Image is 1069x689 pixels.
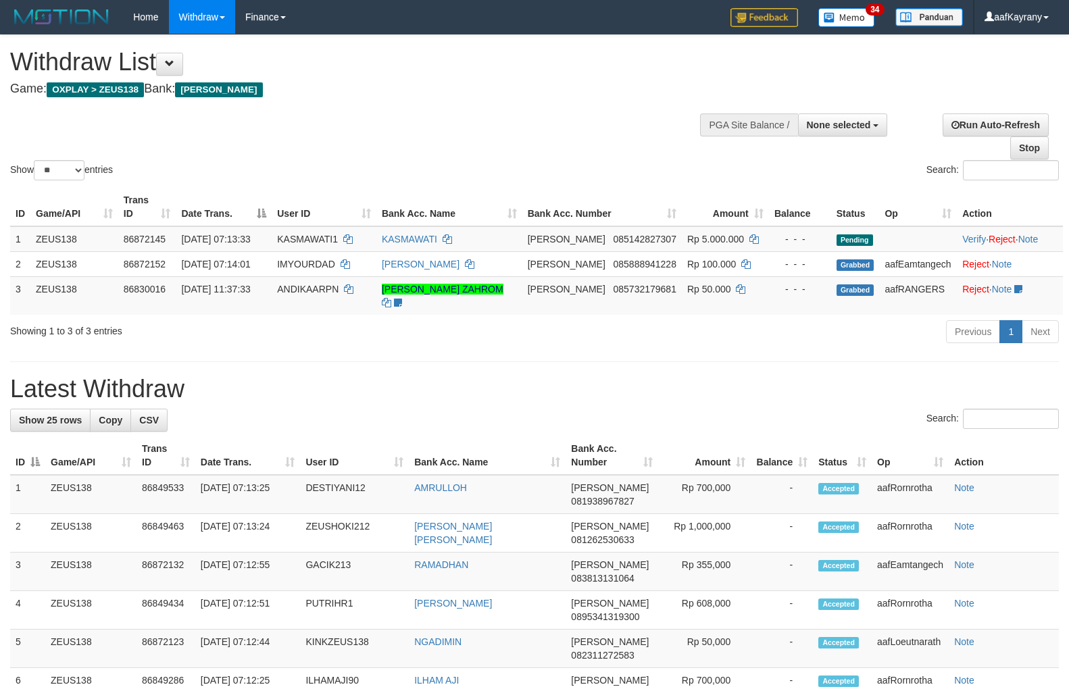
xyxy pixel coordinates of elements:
[409,436,566,475] th: Bank Acc. Name: activate to sort column ascending
[813,436,872,475] th: Status: activate to sort column ascending
[30,188,118,226] th: Game/API: activate to sort column ascending
[277,259,335,270] span: IMYOURDAD
[10,409,91,432] a: Show 25 rows
[528,234,605,245] span: [PERSON_NAME]
[954,521,974,532] a: Note
[195,553,301,591] td: [DATE] 07:12:55
[10,630,45,668] td: 5
[818,598,859,610] span: Accepted
[818,8,875,27] img: Button%20Memo.svg
[872,514,949,553] td: aafRornrotha
[751,591,813,630] td: -
[10,319,435,338] div: Showing 1 to 3 of 3 entries
[376,188,522,226] th: Bank Acc. Name: activate to sort column ascending
[614,284,676,295] span: Copy 085732179681 to clipboard
[837,234,873,246] span: Pending
[807,120,871,130] span: None selected
[818,675,859,687] span: Accepted
[658,436,751,475] th: Amount: activate to sort column ascending
[90,409,131,432] a: Copy
[992,259,1012,270] a: Note
[658,553,751,591] td: Rp 355,000
[195,436,301,475] th: Date Trans.: activate to sort column ascending
[175,82,262,97] span: [PERSON_NAME]
[181,259,250,270] span: [DATE] 07:14:01
[962,284,989,295] a: Reject
[658,514,751,553] td: Rp 1,000,000
[571,521,649,532] span: [PERSON_NAME]
[571,636,649,647] span: [PERSON_NAME]
[751,436,813,475] th: Balance: activate to sort column ascending
[700,113,797,136] div: PGA Site Balance /
[300,436,409,475] th: User ID: activate to sort column ascending
[10,376,1059,403] h1: Latest Withdraw
[957,276,1063,315] td: ·
[949,436,1059,475] th: Action
[957,188,1063,226] th: Action
[195,591,301,630] td: [DATE] 07:12:51
[124,284,166,295] span: 86830016
[277,284,339,295] span: ANDIKAARPN
[136,475,195,514] td: 86849533
[872,591,949,630] td: aafRornrotha
[277,234,338,245] span: KASMAWATI1
[136,553,195,591] td: 86872132
[571,573,634,584] span: Copy 083813131064 to clipboard
[47,82,144,97] span: OXPLAY > ZEUS138
[10,514,45,553] td: 2
[999,320,1022,343] a: 1
[10,553,45,591] td: 3
[872,630,949,668] td: aafLoeutnarath
[30,276,118,315] td: ZEUS138
[176,188,272,226] th: Date Trans.: activate to sort column descending
[879,251,957,276] td: aafEamtangech
[45,436,136,475] th: Game/API: activate to sort column ascending
[658,591,751,630] td: Rp 608,000
[300,475,409,514] td: DESTIYANI12
[45,553,136,591] td: ZEUS138
[687,284,731,295] span: Rp 50.000
[10,226,30,252] td: 1
[571,611,639,622] span: Copy 0895341319300 to clipboard
[300,591,409,630] td: PUTRIHR1
[118,188,176,226] th: Trans ID: activate to sort column ascending
[658,475,751,514] td: Rp 700,000
[414,559,468,570] a: RAMADHAN
[774,232,826,246] div: - - -
[682,188,769,226] th: Amount: activate to sort column ascending
[300,630,409,668] td: KINKZEUS138
[818,560,859,571] span: Accepted
[1018,234,1039,245] a: Note
[957,226,1063,252] td: · ·
[879,188,957,226] th: Op: activate to sort column ascending
[136,591,195,630] td: 86849434
[300,514,409,553] td: ZEUSHOKI212
[10,188,30,226] th: ID
[872,475,949,514] td: aafRornrotha
[872,436,949,475] th: Op: activate to sort column ascending
[963,160,1059,180] input: Search:
[45,630,136,668] td: ZEUS138
[414,636,462,647] a: NGADIMIN
[687,259,736,270] span: Rp 100.000
[954,675,974,686] a: Note
[614,259,676,270] span: Copy 085888941228 to clipboard
[962,259,989,270] a: Reject
[571,598,649,609] span: [PERSON_NAME]
[10,82,699,96] h4: Game: Bank:
[798,113,888,136] button: None selected
[957,251,1063,276] td: ·
[571,675,649,686] span: [PERSON_NAME]
[566,436,658,475] th: Bank Acc. Number: activate to sort column ascending
[837,284,874,296] span: Grabbed
[879,276,957,315] td: aafRANGERS
[124,234,166,245] span: 86872145
[414,482,467,493] a: AMRULLOH
[614,234,676,245] span: Copy 085142827307 to clipboard
[946,320,1000,343] a: Previous
[10,276,30,315] td: 3
[300,553,409,591] td: GACIK213
[528,259,605,270] span: [PERSON_NAME]
[34,160,84,180] select: Showentries
[954,482,974,493] a: Note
